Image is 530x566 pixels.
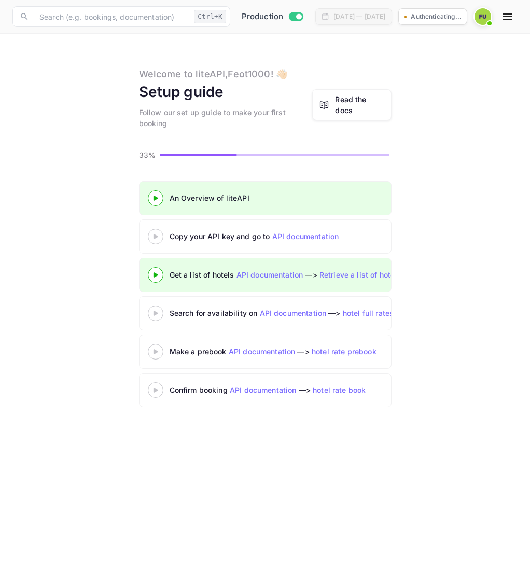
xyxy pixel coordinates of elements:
[312,347,376,356] a: hotel rate prebook
[319,270,401,279] a: Retrieve a list of hotels
[33,6,190,27] input: Search (e.g. bookings, documentation)
[229,347,296,356] a: API documentation
[272,232,339,241] a: API documentation
[236,270,303,279] a: API documentation
[139,107,313,129] div: Follow our set up guide to make your first booking
[139,67,288,81] div: Welcome to liteAPI, Feot1000 ! 👋🏻
[333,12,385,21] div: [DATE] — [DATE]
[170,384,429,395] div: Confirm booking —>
[170,269,429,280] div: Get a list of hotels —>
[194,10,226,23] div: Ctrl+K
[238,11,308,23] div: Switch to Sandbox mode
[139,81,224,103] div: Setup guide
[170,346,429,357] div: Make a prebook —>
[313,385,366,394] a: hotel rate book
[343,309,435,317] a: hotel full rates availability
[475,8,491,25] img: Feot1000 User
[139,149,157,160] p: 33%
[230,385,297,394] a: API documentation
[242,11,284,23] span: Production
[411,12,462,21] p: Authenticating...
[260,309,327,317] a: API documentation
[312,89,391,120] a: Read the docs
[170,192,429,203] div: An Overview of liteAPI
[335,94,384,116] a: Read the docs
[170,231,429,242] div: Copy your API key and go to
